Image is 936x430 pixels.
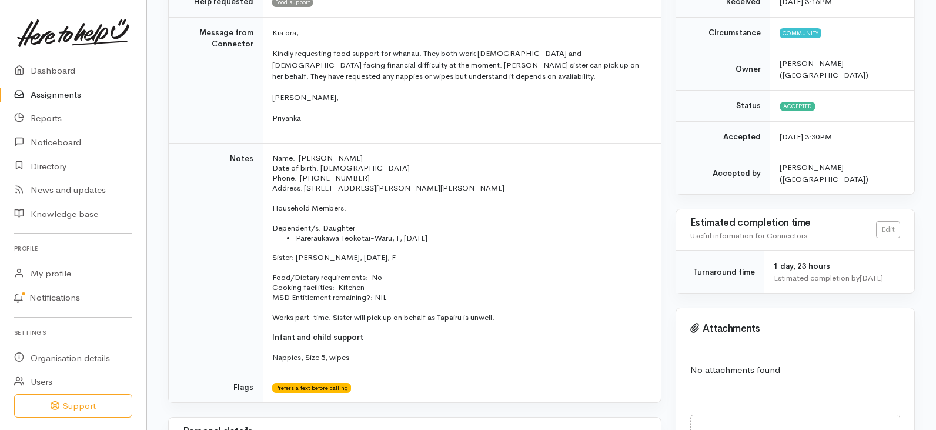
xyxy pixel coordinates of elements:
[272,383,351,392] span: Prefers a text before calling
[14,394,132,418] button: Support
[676,251,764,294] td: Turnaround time
[272,92,647,104] p: [PERSON_NAME],
[272,48,647,82] p: Kindly requesting food support for whanau. They both work [DEMOGRAPHIC_DATA] and [DEMOGRAPHIC_DAT...
[676,17,770,48] td: Circumstance
[14,325,132,341] h6: Settings
[272,153,647,183] p: Name: [PERSON_NAME] Date of birth: [DEMOGRAPHIC_DATA] Phone: [PHONE_NUMBER]
[676,91,770,122] td: Status
[272,352,647,362] p: Nappies, Size 5, wipes
[272,27,647,39] p: Kia ora,
[774,261,830,271] span: 1 day, 23 hours
[272,312,647,322] p: Works part-time. Sister will pick up on behalf as Tapairu is unwell.
[770,152,914,195] td: [PERSON_NAME] ([GEOGRAPHIC_DATA])
[169,143,263,372] td: Notes
[272,272,647,302] p: Food/Dietary requirements: No Cooking facilities: Kitchen MSD Entitlement remaining?: NIL
[690,231,807,241] span: Useful information for Connectors
[272,252,647,262] p: Sister: [PERSON_NAME], [DATE], F
[272,112,647,124] p: Priyanka
[169,372,263,402] td: Flags
[676,121,770,152] td: Accepted
[272,332,363,342] span: Infant and child support
[14,241,132,256] h6: Profile
[780,102,815,111] span: Accepted
[676,48,770,91] td: Owner
[690,323,900,335] h3: Attachments
[690,364,900,377] p: No attachments found
[774,272,900,284] div: Estimated completion by
[272,223,647,233] p: Dependent/s: Daughter
[296,233,647,243] li: Pareraukawa Teokotai-Waru, F, [DATE]
[860,273,883,283] time: [DATE]
[676,152,770,195] td: Accepted by
[780,132,832,142] time: [DATE] 3:30PM
[780,58,868,80] span: [PERSON_NAME] ([GEOGRAPHIC_DATA])
[690,218,876,229] h3: Estimated completion time
[272,183,647,193] p: Address: [STREET_ADDRESS][PERSON_NAME][PERSON_NAME]
[169,17,263,143] td: Message from Connector
[272,203,647,213] p: Household Members:
[876,221,900,238] a: Edit
[780,28,821,38] span: Community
